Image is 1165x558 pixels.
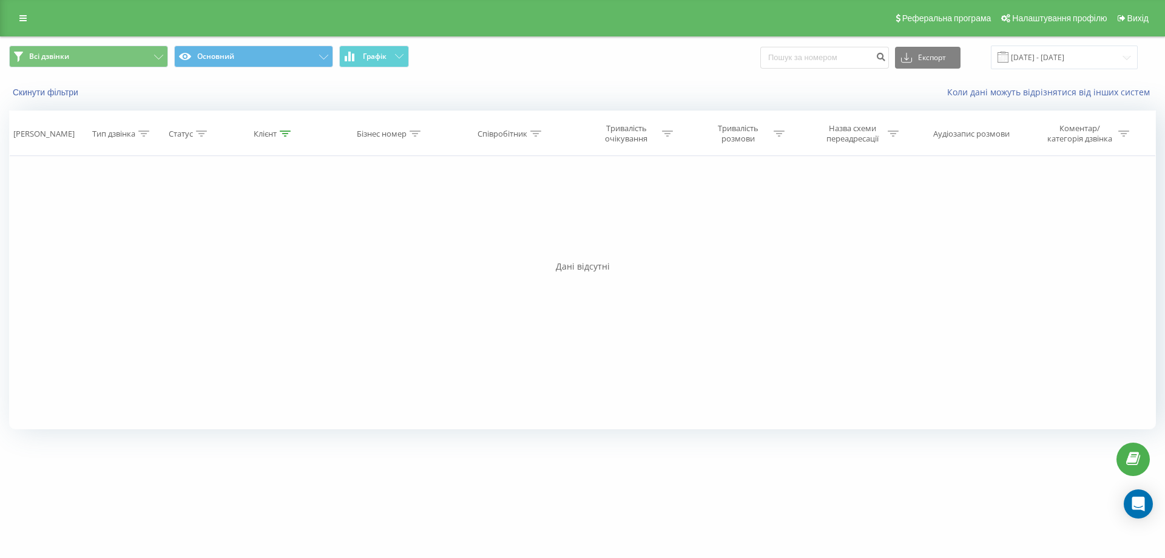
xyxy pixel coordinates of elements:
button: Експорт [895,47,961,69]
div: Тривалість розмови [706,123,771,144]
div: Коментар/категорія дзвінка [1044,123,1115,144]
span: Вихід [1127,13,1149,23]
div: Співробітник [478,129,527,139]
a: Коли дані можуть відрізнятися вiд інших систем [947,86,1156,98]
div: Аудіозапис розмови [933,129,1010,139]
div: [PERSON_NAME] [13,129,75,139]
input: Пошук за номером [760,47,889,69]
div: Статус [169,129,193,139]
div: Клієнт [254,129,277,139]
button: Графік [339,46,409,67]
span: Всі дзвінки [29,52,69,61]
button: Основний [174,46,333,67]
div: Бізнес номер [357,129,407,139]
div: Тривалість очікування [594,123,659,144]
span: Графік [363,52,387,61]
div: Open Intercom Messenger [1124,489,1153,519]
span: Налаштування профілю [1012,13,1107,23]
div: Тип дзвінка [92,129,135,139]
span: Реферальна програма [902,13,991,23]
button: Скинути фільтри [9,87,84,98]
div: Дані відсутні [9,260,1156,273]
div: Назва схеми переадресації [820,123,885,144]
button: Всі дзвінки [9,46,168,67]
